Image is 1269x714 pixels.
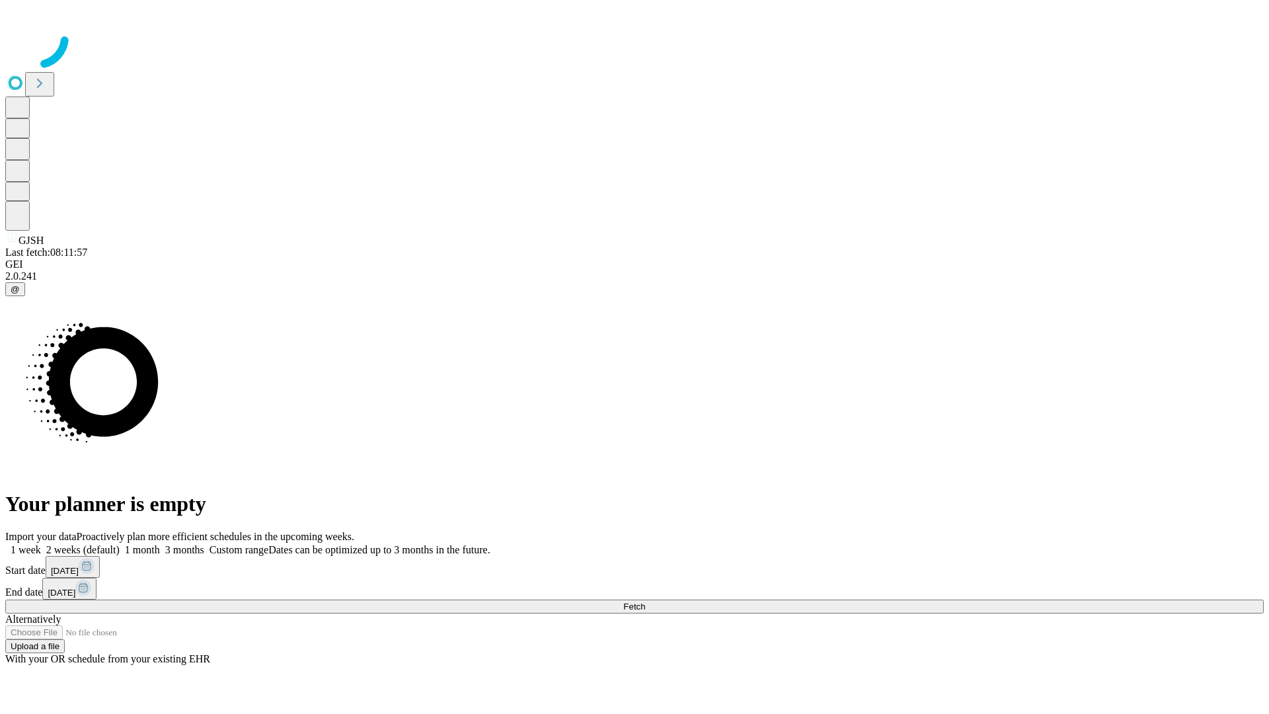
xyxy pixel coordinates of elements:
[5,639,65,653] button: Upload a file
[5,653,210,664] span: With your OR schedule from your existing EHR
[46,556,100,578] button: [DATE]
[11,284,20,294] span: @
[11,544,41,555] span: 1 week
[5,270,1264,282] div: 2.0.241
[5,282,25,296] button: @
[77,531,354,542] span: Proactively plan more efficient schedules in the upcoming weeks.
[5,578,1264,600] div: End date
[5,492,1264,516] h1: Your planner is empty
[125,544,160,555] span: 1 month
[42,578,96,600] button: [DATE]
[623,602,645,612] span: Fetch
[5,247,87,258] span: Last fetch: 08:11:57
[51,566,79,576] span: [DATE]
[5,600,1264,614] button: Fetch
[19,235,44,246] span: GJSH
[5,258,1264,270] div: GEI
[46,544,120,555] span: 2 weeks (default)
[5,556,1264,578] div: Start date
[5,531,77,542] span: Import your data
[210,544,268,555] span: Custom range
[165,544,204,555] span: 3 months
[268,544,490,555] span: Dates can be optimized up to 3 months in the future.
[48,588,75,598] span: [DATE]
[5,614,61,625] span: Alternatively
